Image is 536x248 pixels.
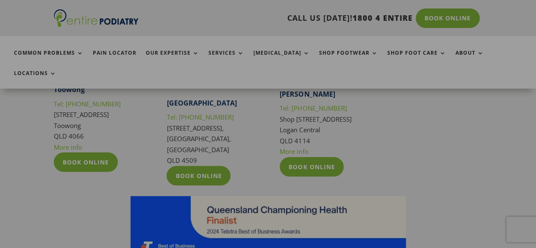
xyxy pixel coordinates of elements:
[280,147,308,155] a: More info
[280,89,335,98] strong: [PERSON_NAME]
[387,50,446,68] a: Shop Foot Care
[167,166,231,185] a: Book Online
[54,99,121,108] a: Tel: [PHONE_NUMBER]
[167,111,256,166] p: [STREET_ADDRESS], [GEOGRAPHIC_DATA], [GEOGRAPHIC_DATA] QLD 4509
[319,50,378,68] a: Shop Footwear
[167,98,236,107] strong: [GEOGRAPHIC_DATA]
[353,13,413,23] span: 1800 4 ENTIRE
[54,98,143,153] p: [STREET_ADDRESS] Toowong QLD 4066
[280,157,344,176] a: Book Online
[253,50,310,68] a: [MEDICAL_DATA]
[14,50,83,68] a: Common Problems
[54,20,139,29] a: Entire Podiatry
[167,112,233,121] a: Tel: [PHONE_NUMBER]
[54,142,82,151] a: More info
[455,50,484,68] a: About
[146,50,199,68] a: Our Expertise
[416,8,480,28] a: Book Online
[208,50,244,68] a: Services
[54,152,118,172] a: Book Online
[54,9,139,27] img: logo (1)
[150,13,413,24] p: CALL US [DATE]!
[93,50,136,68] a: Pain Locator
[280,103,369,157] p: Shop [STREET_ADDRESS] Logan Central QLD 4114
[14,70,56,89] a: Locations
[54,84,85,94] strong: Toowong
[280,103,347,112] a: Tel: [PHONE_NUMBER]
